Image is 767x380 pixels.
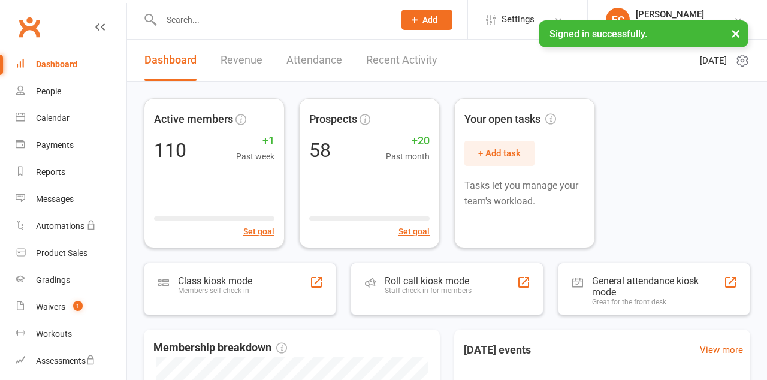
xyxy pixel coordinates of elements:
div: Waivers [36,302,65,312]
a: People [16,78,126,105]
a: Revenue [221,40,262,81]
span: Past week [236,150,274,163]
a: Waivers 1 [16,294,126,321]
div: Payments [36,140,74,150]
div: General attendance kiosk mode [592,275,724,298]
div: Dashboard [36,59,77,69]
button: Set goal [398,225,430,238]
div: Workouts [36,329,72,339]
a: Gradings [16,267,126,294]
span: Past month [386,150,430,163]
span: Settings [502,6,535,33]
div: Members self check-in [178,286,252,295]
div: People [36,86,61,96]
a: View more [700,343,743,357]
a: Workouts [16,321,126,348]
p: Tasks let you manage your team's workload. [464,178,585,209]
a: Messages [16,186,126,213]
button: Set goal [243,225,274,238]
a: Automations [16,213,126,240]
div: Gradings [36,275,70,285]
span: Membership breakdown [153,339,287,357]
div: 58 [309,141,331,160]
button: Add [401,10,452,30]
div: [PERSON_NAME] [636,9,704,20]
div: Assessments [36,356,95,366]
div: 110 [154,141,186,160]
a: Dashboard [144,40,197,81]
span: +1 [236,132,274,150]
a: Assessments [16,348,126,375]
a: Dashboard [16,51,126,78]
a: Payments [16,132,126,159]
span: 1 [73,301,83,311]
h3: [DATE] events [454,339,540,361]
a: Reports [16,159,126,186]
a: Recent Activity [366,40,437,81]
span: Active members [154,111,233,128]
div: Automations [36,221,84,231]
div: Messages [36,194,74,204]
a: Calendar [16,105,126,132]
div: EC [606,8,630,32]
span: +20 [386,132,430,150]
div: Staff check-in for members [385,286,472,295]
span: Signed in successfully. [549,28,647,40]
span: Prospects [309,111,357,128]
div: Great for the front desk [592,298,724,306]
div: Product Sales [36,248,87,258]
div: Roll call kiosk mode [385,275,472,286]
a: Product Sales [16,240,126,267]
div: Calendar [36,113,70,123]
span: Your open tasks [464,111,556,128]
div: Class kiosk mode [178,275,252,286]
a: Attendance [286,40,342,81]
div: Golden Fox BJJ [636,20,704,31]
span: Add [422,15,437,25]
input: Search... [158,11,386,28]
a: Clubworx [14,12,44,42]
button: × [725,20,747,46]
div: Reports [36,167,65,177]
button: + Add task [464,141,535,166]
span: [DATE] [700,53,727,68]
